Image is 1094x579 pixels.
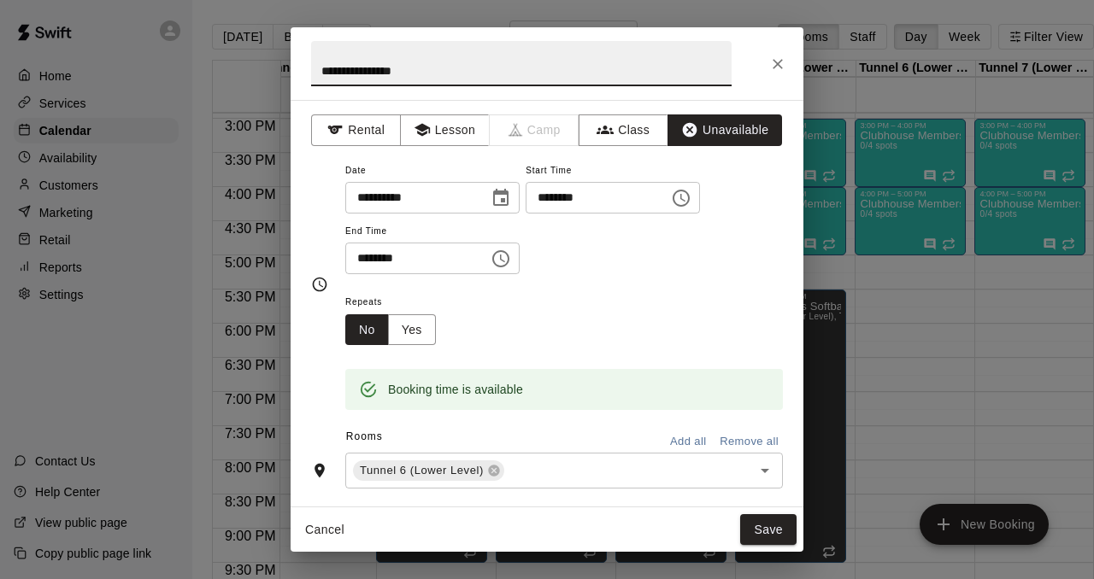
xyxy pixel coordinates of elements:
button: Choose date, selected date is Oct 20, 2025 [484,181,518,215]
button: Open [753,459,777,482]
div: Booking time is available [388,374,523,405]
button: Lesson [400,114,490,146]
button: Add all [661,429,715,455]
div: outlined button group [345,314,436,346]
button: Class [579,114,668,146]
button: No [345,314,389,346]
button: Save [740,514,797,546]
button: Close [762,49,793,79]
span: Rooms [346,430,383,442]
span: Camps can only be created in the Services page [490,114,579,146]
span: End Time [345,220,520,243]
svg: Timing [311,276,328,293]
span: Start Time [526,160,700,183]
svg: Rooms [311,462,328,479]
span: Notes [346,502,783,529]
button: Choose time, selected time is 5:30 PM [664,181,698,215]
button: Yes [388,314,436,346]
button: Unavailable [668,114,782,146]
span: Repeats [345,291,450,314]
button: Cancel [297,514,352,546]
button: Rental [311,114,401,146]
div: Tunnel 6 (Lower Level) [353,460,504,481]
span: Date [345,160,520,183]
button: Choose time, selected time is 6:00 PM [484,242,518,276]
button: Remove all [715,429,783,455]
span: Tunnel 6 (Lower Level) [353,462,491,479]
